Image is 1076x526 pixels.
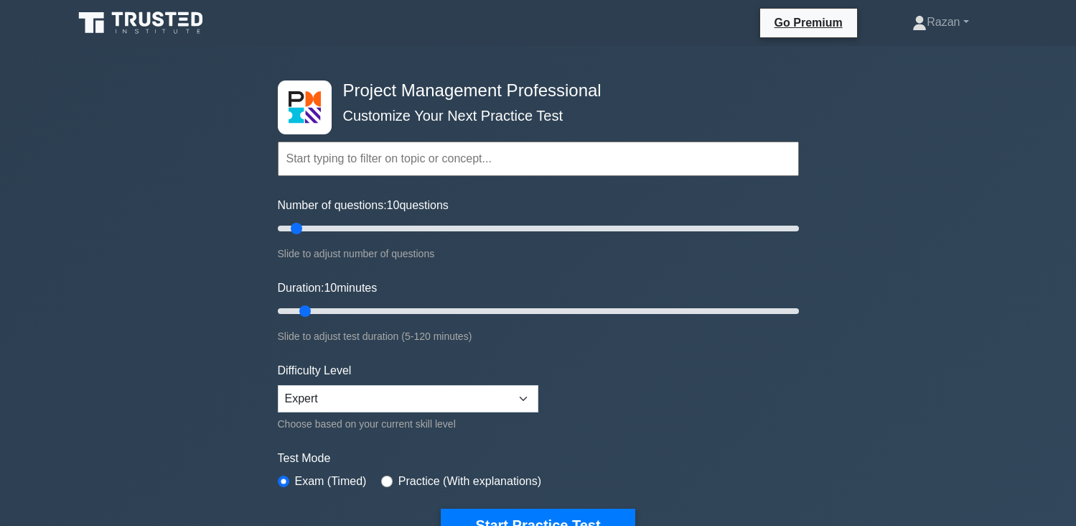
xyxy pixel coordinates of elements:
a: Go Premium [766,14,851,32]
label: Practice (With explanations) [398,473,541,490]
div: Choose based on your current skill level [278,415,538,433]
label: Duration: minutes [278,280,378,297]
input: Start typing to filter on topic or concept... [278,142,799,176]
span: 10 [324,282,337,294]
a: Razan [878,8,1003,37]
span: 10 [387,199,400,211]
label: Exam (Timed) [295,473,367,490]
div: Slide to adjust test duration (5-120 minutes) [278,328,799,345]
label: Difficulty Level [278,362,352,379]
h4: Project Management Professional [337,80,729,101]
label: Test Mode [278,450,799,467]
div: Slide to adjust number of questions [278,245,799,262]
label: Number of questions: questions [278,197,449,214]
